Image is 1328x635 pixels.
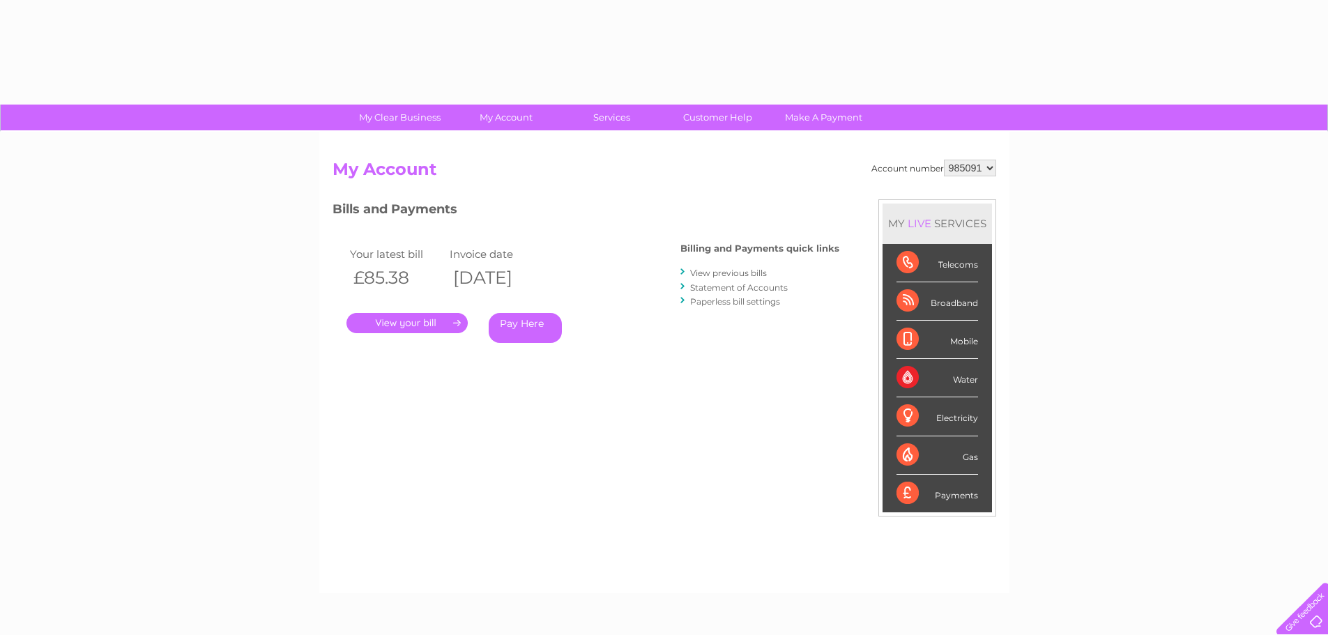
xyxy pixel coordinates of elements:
div: Payments [896,475,978,512]
h2: My Account [333,160,996,186]
a: Pay Here [489,313,562,343]
div: MY SERVICES [883,204,992,243]
th: £85.38 [346,263,447,292]
div: Broadband [896,282,978,321]
div: Mobile [896,321,978,359]
a: Services [554,105,669,130]
div: LIVE [905,217,934,230]
a: Statement of Accounts [690,282,788,293]
div: Telecoms [896,244,978,282]
a: Paperless bill settings [690,296,780,307]
div: Account number [871,160,996,176]
h3: Bills and Payments [333,199,839,224]
a: . [346,313,468,333]
div: Electricity [896,397,978,436]
div: Water [896,359,978,397]
a: My Account [448,105,563,130]
a: Customer Help [660,105,775,130]
h4: Billing and Payments quick links [680,243,839,254]
td: Invoice date [446,245,547,263]
th: [DATE] [446,263,547,292]
a: Make A Payment [766,105,881,130]
td: Your latest bill [346,245,447,263]
a: My Clear Business [342,105,457,130]
a: View previous bills [690,268,767,278]
div: Gas [896,436,978,475]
